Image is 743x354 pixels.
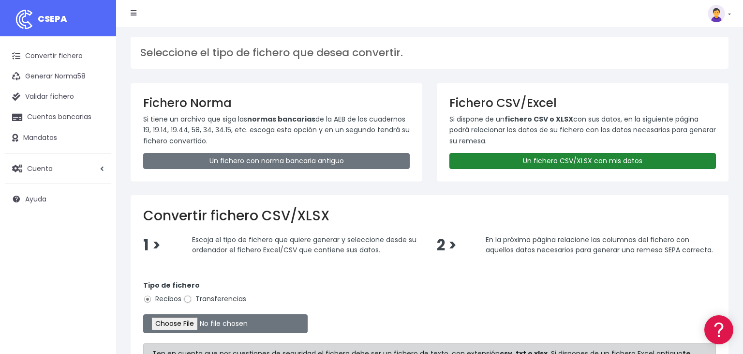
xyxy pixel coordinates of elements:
[5,158,111,179] a: Cuenta
[5,107,111,127] a: Cuentas bancarias
[12,7,36,31] img: logo
[183,294,246,304] label: Transferencias
[143,153,410,169] a: Un fichero con norma bancaria antiguo
[25,194,46,204] span: Ayuda
[437,235,457,256] span: 2 >
[143,96,410,110] h3: Fichero Norma
[449,114,716,146] p: Si dispone de un con sus datos, en la siguiente página podrá relacionar los datos de su fichero c...
[247,114,315,124] strong: normas bancarias
[449,96,716,110] h3: Fichero CSV/Excel
[143,114,410,146] p: Si tiene un archivo que siga las de la AEB de los cuadernos 19, 19.14, 19.44, 58, 34, 34.15, etc....
[27,163,53,173] span: Cuenta
[5,189,111,209] a: Ayuda
[5,128,111,148] a: Mandatos
[486,234,713,255] span: En la próxima página relacione las columnas del fichero con aquellos datos necesarios para genera...
[38,13,67,25] span: CSEPA
[449,153,716,169] a: Un fichero CSV/XLSX con mis datos
[143,235,161,256] span: 1 >
[5,46,111,66] a: Convertir fichero
[5,66,111,87] a: Generar Norma58
[505,114,573,124] strong: fichero CSV o XLSX
[140,46,719,59] h3: Seleccione el tipo de fichero que desea convertir.
[708,5,725,22] img: profile
[143,294,181,304] label: Recibos
[143,280,200,290] strong: Tipo de fichero
[192,234,416,255] span: Escoja el tipo de fichero que quiere generar y seleccione desde su ordenador el fichero Excel/CSV...
[143,208,716,224] h2: Convertir fichero CSV/XLSX
[5,87,111,107] a: Validar fichero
